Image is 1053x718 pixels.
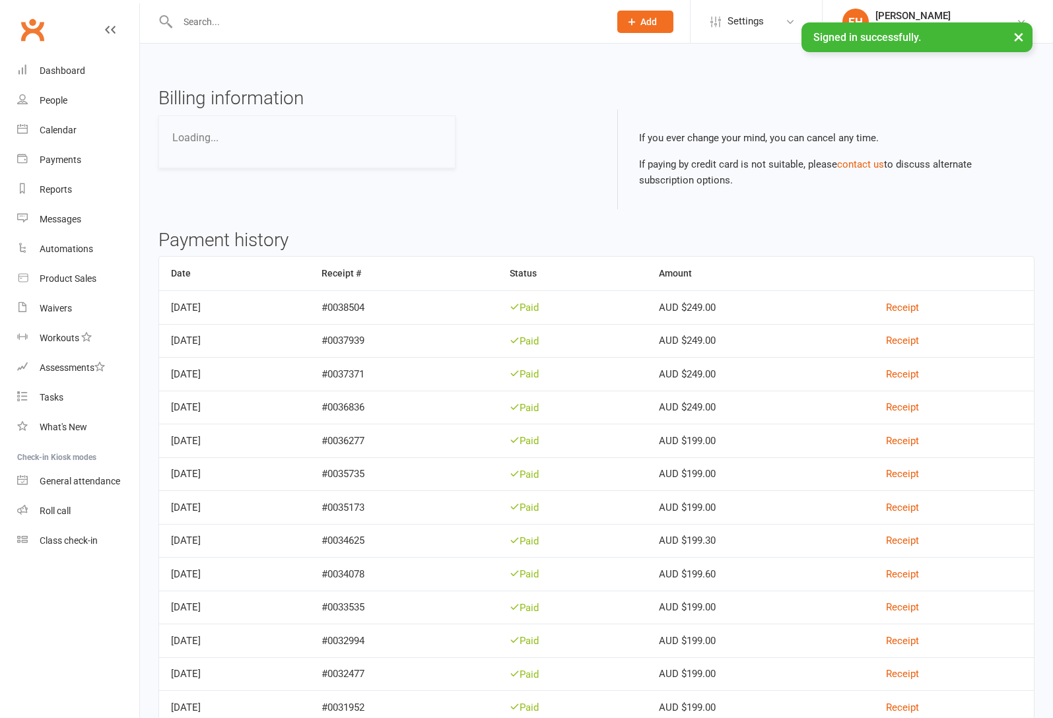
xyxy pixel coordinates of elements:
td: [DATE] [159,290,310,324]
td: #0037371 [310,357,498,391]
h3: Billing information [158,88,587,109]
div: Product Sales [40,273,96,284]
td: AUD $199.00 [647,657,874,691]
a: Tasks [17,383,139,412]
a: Receipt [886,535,919,546]
td: #0032994 [310,624,498,657]
td: #0034625 [310,524,498,558]
td: AUD $199.00 [647,457,874,491]
a: Receipt [886,435,919,447]
td: [DATE] [159,324,310,358]
div: Tasks [40,392,63,403]
div: Loading... [172,129,219,147]
a: General attendance kiosk mode [17,467,139,496]
a: Receipt [886,702,919,713]
button: × [1007,22,1031,51]
td: [DATE] [159,624,310,657]
td: AUD $199.00 [647,490,874,524]
a: Messages [17,205,139,234]
td: Paid [498,424,647,457]
div: Reports [40,184,72,195]
p: If paying by credit card is not suitable, please to discuss alternate subscription options. [639,156,1014,188]
td: Paid [498,391,647,424]
td: #0035173 [310,490,498,524]
td: Paid [498,657,647,691]
td: AUD $199.00 [647,424,874,457]
div: General attendance [40,476,120,486]
td: Paid [498,557,647,591]
th: Date [159,257,310,290]
td: AUD $199.00 [647,624,874,657]
td: AUD $199.60 [647,557,874,591]
td: [DATE] [159,524,310,558]
td: Paid [498,457,647,491]
a: Clubworx [16,13,49,46]
a: Class kiosk mode [17,526,139,556]
td: #0038504 [310,290,498,324]
a: Automations [17,234,139,264]
td: Paid [498,524,647,558]
div: What's New [40,422,87,432]
div: Workouts [40,333,79,343]
th: Amount [647,257,874,290]
div: Pole Fitness [GEOGRAPHIC_DATA] [875,22,1016,34]
a: Receipt [886,568,919,580]
td: AUD $249.00 [647,357,874,391]
div: Calendar [40,125,77,135]
div: Dashboard [40,65,85,76]
div: Payments [40,154,81,165]
td: AUD $199.00 [647,591,874,624]
input: Search... [174,13,600,31]
a: Calendar [17,115,139,145]
a: Dashboard [17,56,139,86]
span: Signed in successfully. [813,31,921,44]
h3: Payment history [158,230,1035,251]
a: Receipt [886,302,919,313]
div: [PERSON_NAME] [875,10,1016,22]
td: #0034078 [310,557,498,591]
td: AUD $249.00 [647,324,874,358]
div: People [40,95,67,106]
td: [DATE] [159,391,310,424]
a: Assessments [17,353,139,383]
td: Paid [498,624,647,657]
td: [DATE] [159,591,310,624]
td: #0033535 [310,591,498,624]
a: contact us [837,158,884,170]
a: Receipt [886,468,919,480]
a: Receipt [886,601,919,613]
div: EH [842,9,869,35]
a: Receipt [886,401,919,413]
td: [DATE] [159,424,310,457]
a: Reports [17,175,139,205]
a: What's New [17,412,139,442]
td: [DATE] [159,357,310,391]
td: #0036836 [310,391,498,424]
div: Automations [40,244,93,254]
td: AUD $249.00 [647,391,874,424]
span: Settings [728,7,764,36]
a: Receipt [886,668,919,680]
div: Roll call [40,506,71,516]
a: Receipt [886,368,919,380]
a: Payments [17,145,139,175]
td: [DATE] [159,457,310,491]
td: #0037939 [310,324,498,358]
div: Class check-in [40,535,98,546]
div: Waivers [40,303,72,313]
p: If you ever change your mind, you can cancel any time. [639,130,1014,146]
span: Add [640,16,657,27]
a: Workouts [17,323,139,353]
a: Receipt [886,635,919,647]
td: AUD $199.30 [647,524,874,558]
th: Receipt # [310,257,498,290]
th: Status [498,257,647,290]
a: Roll call [17,496,139,526]
td: [DATE] [159,657,310,691]
a: Product Sales [17,264,139,294]
td: [DATE] [159,557,310,591]
td: Paid [498,591,647,624]
td: [DATE] [159,490,310,524]
div: Messages [40,214,81,224]
td: Paid [498,490,647,524]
